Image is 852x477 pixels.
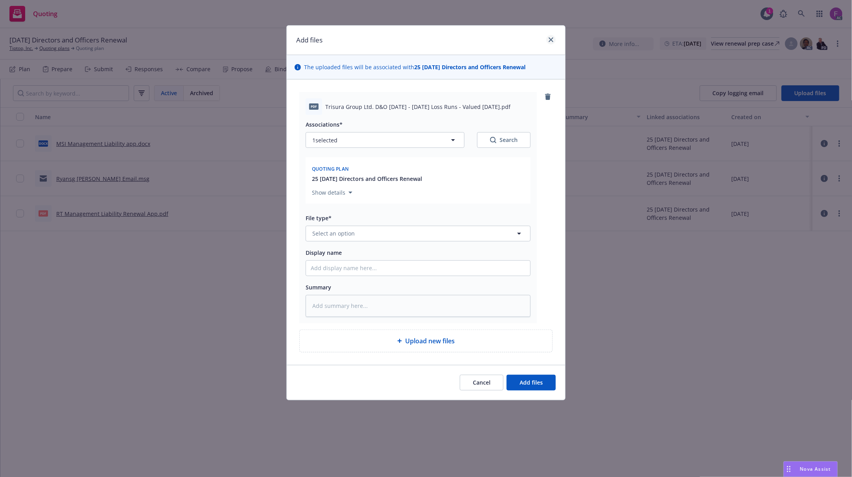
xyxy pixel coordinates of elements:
span: Upload new files [405,336,455,346]
span: Trisura Group Ltd. D&O [DATE] - [DATE] Loss Runs - Valued [DATE].pdf [325,103,511,111]
a: close [546,35,556,44]
span: Nova Assist [800,466,831,472]
span: Add files [520,379,543,386]
span: Quoting plan [312,166,349,172]
a: remove [543,92,553,101]
svg: Search [490,137,496,143]
div: Upload new files [299,330,553,352]
span: Associations* [306,121,343,128]
span: pdf [309,103,319,109]
strong: 25 [DATE] Directors and Officers Renewal [414,63,526,71]
span: 1 selected [312,136,337,144]
h1: Add files [296,35,323,45]
button: SearchSearch [477,132,531,148]
span: The uploaded files will be associated with [304,63,526,71]
button: 25 [DATE] Directors and Officers Renewal [312,175,422,183]
span: Display name [306,249,342,256]
button: Nova Assist [784,461,838,477]
button: Select an option [306,226,531,241]
button: Add files [507,375,556,390]
span: Cancel [473,379,491,386]
input: Add display name here... [306,261,530,276]
span: Summary [306,284,331,291]
span: File type* [306,214,332,222]
div: Search [490,136,518,144]
button: 1selected [306,132,465,148]
div: Drag to move [784,462,794,477]
button: Cancel [460,375,503,390]
span: Select an option [312,229,355,238]
button: Show details [309,188,356,197]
